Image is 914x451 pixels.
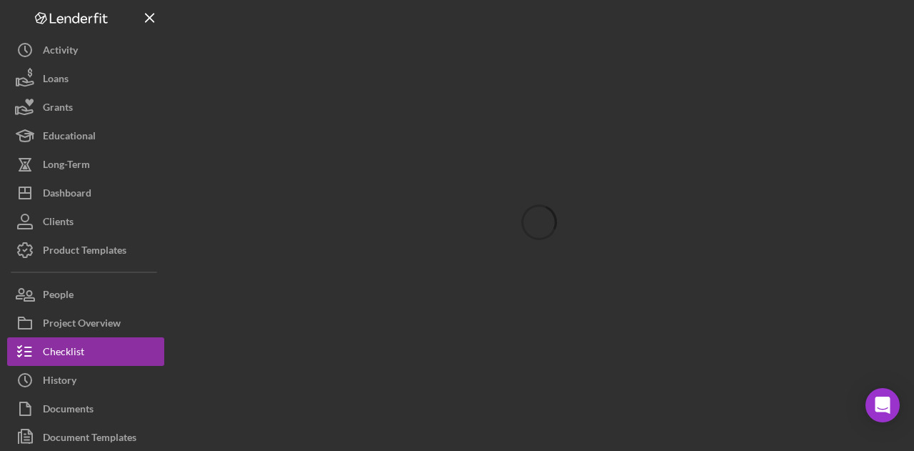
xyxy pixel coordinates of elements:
div: History [43,366,76,398]
div: People [43,280,74,312]
div: Loans [43,64,69,96]
button: Loans [7,64,164,93]
button: History [7,366,164,395]
div: Educational [43,122,96,154]
button: Activity [7,36,164,64]
div: Clients [43,207,74,239]
div: Long-Term [43,150,90,182]
button: Checklist [7,337,164,366]
div: Activity [43,36,78,68]
div: Open Intercom Messenger [865,388,900,422]
button: Long-Term [7,150,164,179]
div: Project Overview [43,309,121,341]
button: Project Overview [7,309,164,337]
button: Product Templates [7,236,164,264]
button: People [7,280,164,309]
button: Educational [7,122,164,150]
div: Grants [43,93,73,125]
button: Documents [7,395,164,423]
button: Grants [7,93,164,122]
div: Product Templates [43,236,126,268]
div: Dashboard [43,179,91,211]
button: Clients [7,207,164,236]
button: Dashboard [7,179,164,207]
div: Documents [43,395,94,427]
div: Checklist [43,337,84,370]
